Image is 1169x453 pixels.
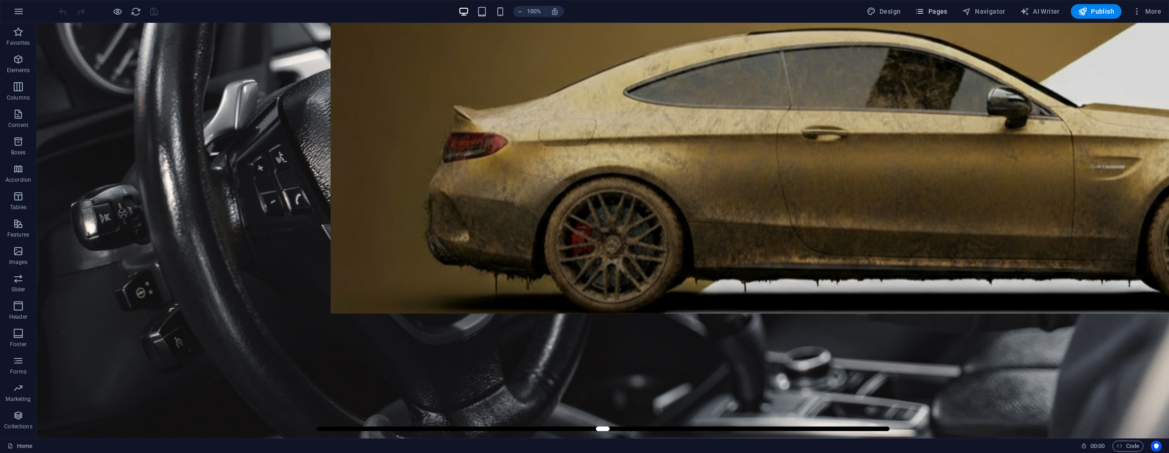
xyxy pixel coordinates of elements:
[915,7,947,16] span: Pages
[1151,441,1162,452] button: Usercentrics
[1071,4,1122,19] button: Publish
[7,441,32,452] a: Click to cancel selection. Double-click to open Pages
[1020,7,1060,16] span: AI Writer
[551,7,559,16] i: On resize automatically adjust zoom level to fit chosen device.
[1090,441,1105,452] span: 00 00
[9,313,27,321] p: Header
[958,4,1009,19] button: Navigator
[6,39,30,47] p: Favorites
[10,204,26,211] p: Tables
[1112,441,1143,452] button: Code
[1132,7,1161,16] span: More
[527,6,542,17] h6: 100%
[112,6,123,17] button: Click here to leave preview mode and continue editing
[8,121,28,129] p: Content
[863,4,905,19] button: Design
[1078,7,1114,16] span: Publish
[1081,441,1105,452] h6: Session time
[7,231,29,238] p: Features
[867,7,901,16] span: Design
[911,4,951,19] button: Pages
[5,395,31,403] p: Marketing
[10,368,26,375] p: Forms
[1097,442,1098,449] span: :
[11,286,26,293] p: Slider
[1016,4,1064,19] button: AI Writer
[10,341,26,348] p: Footer
[11,149,26,156] p: Boxes
[1129,4,1165,19] button: More
[131,6,141,17] i: Reload page
[962,7,1006,16] span: Navigator
[513,6,546,17] button: 100%
[4,423,32,430] p: Collections
[863,4,905,19] div: Design (Ctrl+Alt+Y)
[1116,441,1139,452] span: Code
[7,67,30,74] p: Elements
[5,176,31,184] p: Accordion
[130,6,141,17] button: reload
[9,258,28,266] p: Images
[7,94,30,101] p: Columns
